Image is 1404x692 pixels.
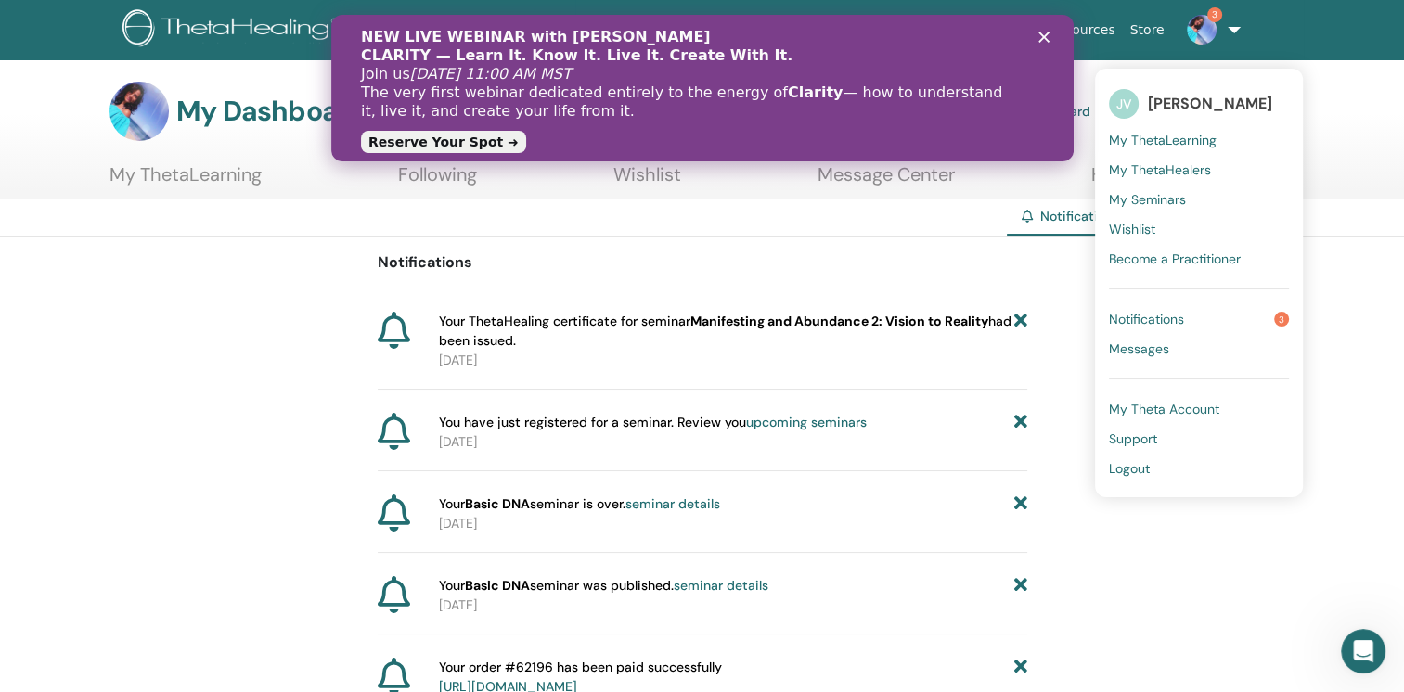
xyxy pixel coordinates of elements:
[625,495,720,512] a: seminar details
[818,163,955,199] a: Message Center
[1109,244,1289,274] a: Become a Practitioner
[1109,191,1186,208] span: My Seminars
[439,312,1014,351] span: Your ThetaHealing certificate for seminar had been issued.
[1187,15,1217,45] img: default.jpg
[122,9,344,51] img: logo.png
[1109,424,1289,454] a: Support
[1274,312,1289,327] span: 3
[1109,401,1219,417] span: My Theta Account
[1109,83,1289,125] a: JV[PERSON_NAME]
[465,577,530,594] strong: Basic DNA
[465,495,530,512] strong: Basic DNA
[1109,250,1241,267] span: Become a Practitioner
[1109,221,1155,237] span: Wishlist
[439,413,867,432] span: You have just registered for a seminar. Review you
[331,15,1074,161] iframe: Intercom live chat banner
[674,577,768,594] a: seminar details
[1109,161,1211,178] span: My ThetaHealers
[30,116,195,138] a: Reserve Your Spot ➜
[1109,89,1139,119] span: JV
[109,163,262,199] a: My ThetaLearning
[1095,69,1303,497] ul: 3
[1109,454,1289,483] a: Logout
[746,414,867,430] a: upcoming seminars
[1109,185,1289,214] a: My Seminars
[631,13,684,47] a: About
[1109,340,1169,357] span: Messages
[1091,163,1241,199] a: Help & Resources
[1123,13,1172,47] a: Store
[685,13,831,47] a: Courses & Seminars
[109,82,169,141] img: default.jpg
[1109,334,1289,364] a: Messages
[1109,394,1289,424] a: My Theta Account
[690,313,988,329] b: Manifesting and Abundance 2: Vision to Reality
[439,514,1027,533] p: [DATE]
[378,251,1027,274] p: Notifications
[1109,132,1217,148] span: My ThetaLearning
[176,95,366,128] h3: My Dashboard
[439,596,1027,615] p: [DATE]
[439,432,1027,452] p: [DATE]
[925,13,1041,47] a: Success Stories
[1109,214,1289,244] a: Wishlist
[1341,629,1385,673] iframe: Intercom live chat
[439,351,1027,370] p: [DATE]
[1109,155,1289,185] a: My ThetaHealers
[1041,13,1123,47] a: Resources
[1040,208,1119,224] span: Notifications
[439,494,720,514] span: Your seminar is over.
[439,576,768,596] span: Your seminar was published.
[831,13,924,47] a: Certification
[1148,94,1272,113] span: [PERSON_NAME]
[1109,430,1157,447] span: Support
[707,17,726,28] div: Close
[457,69,511,86] b: Clarity
[1207,7,1222,22] span: 3
[613,163,681,199] a: Wishlist
[1109,311,1184,327] span: Notifications
[1109,460,1150,477] span: Logout
[1109,304,1289,334] a: Notifications3
[1109,125,1289,155] a: My ThetaLearning
[398,163,477,199] a: Following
